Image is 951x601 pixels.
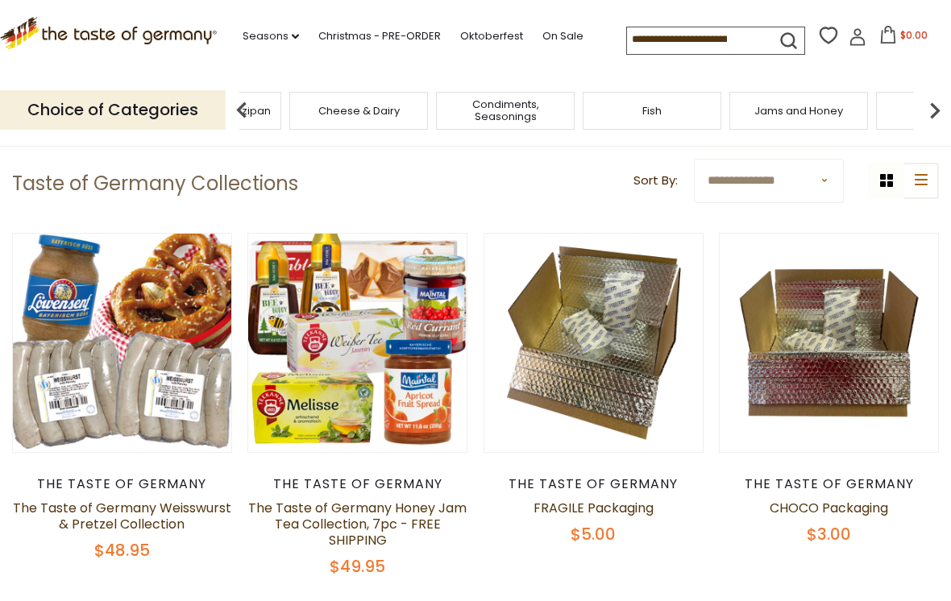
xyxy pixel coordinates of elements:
a: Christmas - PRE-ORDER [318,27,441,45]
a: FRAGILE Packaging [534,499,654,517]
img: next arrow [919,94,951,126]
a: Cheese & Dairy [318,105,400,117]
img: FRAGILE Packaging [484,234,703,452]
a: Condiments, Seasonings [441,98,570,122]
a: Jams and Honey [754,105,843,117]
a: On Sale [542,27,583,45]
img: The Taste of Germany Honey Jam Tea Collection, 7pc - FREE SHIPPING [248,234,467,452]
div: The Taste of Germany [247,476,467,492]
label: Sort By: [633,171,678,191]
img: The Taste of Germany Weisswurst & Pretzel Collection [13,234,231,452]
div: The Taste of Germany [484,476,704,492]
a: The Taste of Germany Weisswurst & Pretzel Collection [13,499,231,533]
span: $48.95 [94,539,150,562]
img: previous arrow [226,94,258,126]
span: $5.00 [571,523,616,545]
span: $0.00 [900,28,928,42]
img: CHOCO Packaging [720,234,938,452]
a: CHOCO Packaging [770,499,888,517]
div: The Taste of Germany [12,476,232,492]
a: Fish [642,105,662,117]
span: $49.95 [330,555,385,578]
a: Oktoberfest [460,27,523,45]
div: The Taste of Germany [719,476,939,492]
button: $0.00 [870,26,938,50]
span: $3.00 [807,523,851,545]
h1: Taste of Germany Collections [12,172,298,196]
a: Seasons [243,27,299,45]
a: The Taste of Germany Honey Jam Tea Collection, 7pc - FREE SHIPPING [248,499,467,549]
